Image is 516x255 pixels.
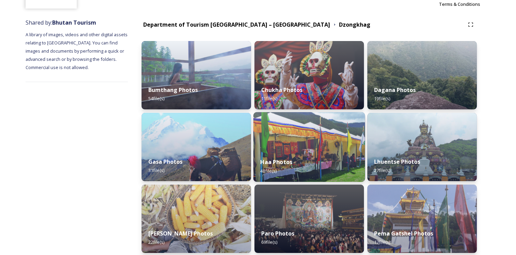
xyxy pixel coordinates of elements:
[367,41,477,109] img: stone%2520stairs2.jpg
[260,158,292,166] strong: Haa Photos
[142,185,251,253] img: mongar5.jpg
[148,167,164,173] span: 31 file(s)
[374,167,390,173] span: 27 file(s)
[142,41,251,109] img: hot%2520stone%2520bath.jpg
[374,239,390,245] span: 17 file(s)
[367,185,477,253] img: Festival%2520Header.jpg
[253,112,365,182] img: Haa%2520festival%2520story%2520image1.jpg
[26,31,129,70] span: A library of images, videos and other digital assets relating to [GEOGRAPHIC_DATA]. You can find ...
[148,158,182,165] strong: Gasa Photos
[374,95,390,102] span: 19 file(s)
[261,86,303,94] strong: Chukha Photos
[148,86,198,94] strong: Bumthang Photos
[260,167,277,174] span: 48 file(s)
[148,239,164,245] span: 22 file(s)
[148,230,213,237] strong: [PERSON_NAME] Photos
[254,41,364,109] img: tshechu%2520story%2520image-8.jpg
[374,158,420,165] strong: Lhuentse Photos
[367,113,477,181] img: Takila1%283%29.jpg
[261,239,277,245] span: 69 file(s)
[254,185,364,253] img: parofestivals%2520teaser.jpg
[374,86,416,94] strong: Dagana Photos
[52,19,96,26] strong: Bhutan Tourism
[26,19,96,26] span: Shared by:
[261,95,277,102] span: 11 file(s)
[148,95,164,102] span: 54 file(s)
[143,21,330,28] strong: Department of Tourism [GEOGRAPHIC_DATA] – [GEOGRAPHIC_DATA]
[261,230,294,237] strong: Paro Photos
[142,113,251,181] img: gasa%2520story%2520image2.jpg
[374,230,433,237] strong: Pema Gatshel Photos
[439,1,480,7] span: Terms & Conditions
[339,21,370,28] strong: Dzongkhag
